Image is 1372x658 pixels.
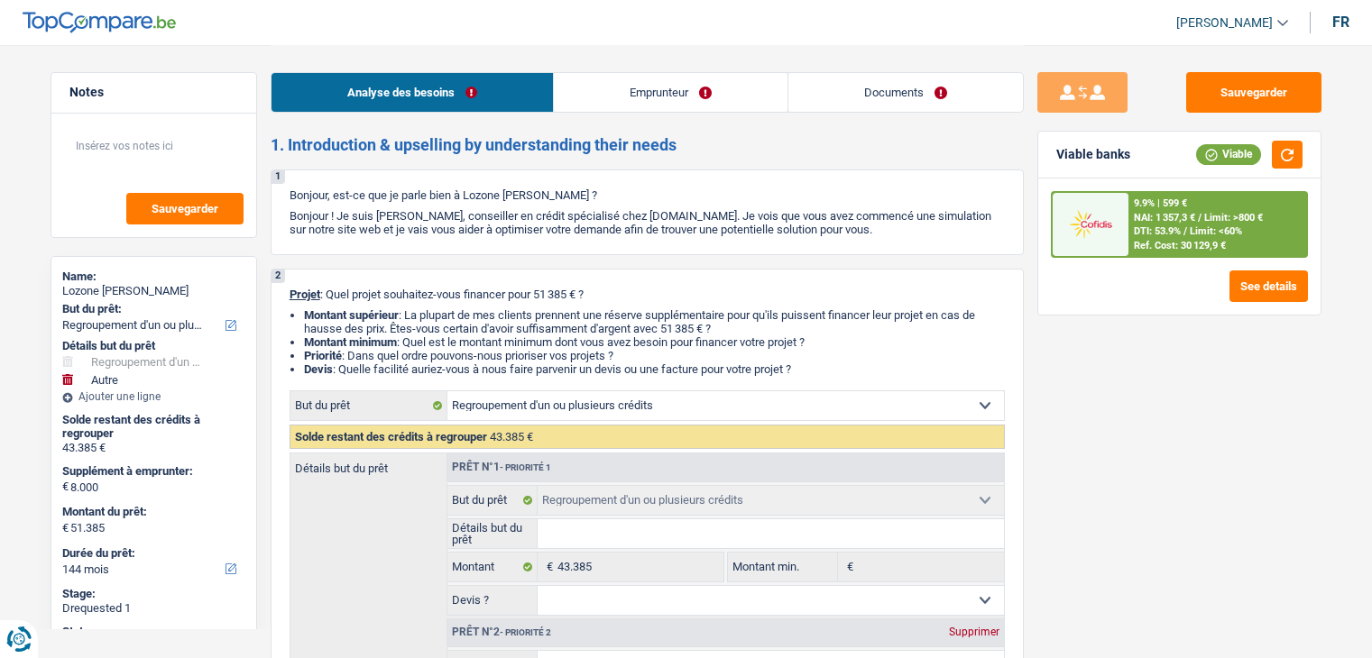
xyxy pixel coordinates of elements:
span: [PERSON_NAME] [1176,15,1273,31]
div: 9.9% | 599 € [1134,197,1187,209]
span: Limit: >800 € [1204,212,1263,224]
strong: Montant minimum [304,335,397,349]
strong: Priorité [304,349,342,362]
div: Détails but du prêt [62,339,245,353]
label: Supplément à emprunter: [62,464,242,479]
a: Documents [788,73,1023,112]
a: Emprunteur [554,73,787,112]
span: / [1198,212,1202,224]
span: € [62,521,69,535]
div: fr [1332,14,1349,31]
span: Devis [304,362,333,376]
div: Status: [62,625,245,639]
button: Sauvegarder [1186,72,1321,113]
label: Montant min. [728,553,838,581]
span: / [1183,225,1187,237]
span: Sauvegarder [152,203,218,215]
div: Ref. Cost: 30 129,9 € [1134,240,1226,251]
span: € [838,553,858,581]
div: Lozone [PERSON_NAME] [62,284,245,298]
div: Drequested 1 [62,601,245,616]
h5: Notes [69,85,238,100]
div: Viable [1196,144,1261,164]
span: Projet [290,288,320,301]
div: Prêt n°1 [447,462,556,473]
span: DTI: 53.9% [1134,225,1181,237]
a: [PERSON_NAME] [1162,8,1288,38]
li: : La plupart de mes clients prennent une réserve supplémentaire pour qu'ils puissent financer leu... [304,308,1005,335]
p: : Quel projet souhaitez-vous financer pour 51 385 € ? [290,288,1005,301]
strong: Montant supérieur [304,308,399,322]
label: Montant [447,553,539,581]
li: : Quel est le montant minimum dont vous avez besoin pour financer votre projet ? [304,335,1005,349]
span: - Priorité 1 [500,462,551,472]
button: See details [1229,270,1308,302]
a: Analyse des besoins [272,73,553,112]
div: Name: [62,270,245,284]
li: : Quelle facilité auriez-vous à nous faire parvenir un devis ou une facture pour votre projet ? [304,362,1005,376]
div: Supprimer [944,626,1004,637]
div: 43.385 € [62,441,245,455]
div: Ajouter une ligne [62,390,245,403]
span: € [538,553,557,581]
p: Bonjour ! Je suis [PERSON_NAME], conseiller en crédit spécialisé chez [DOMAIN_NAME]. Je vois que ... [290,209,1005,236]
div: Viable banks [1056,147,1130,162]
label: Détails but du prêt [290,453,447,474]
p: Bonjour, est-ce que je parle bien à Lozone [PERSON_NAME] ? [290,188,1005,202]
label: Détails but du prêt [447,519,539,548]
span: Solde restant des crédits à regrouper [295,430,487,443]
span: Limit: <60% [1190,225,1242,237]
span: - Priorité 2 [500,627,551,637]
span: NAI: 1 357,3 € [1134,212,1195,224]
span: 43.385 € [490,430,533,443]
div: Solde restant des crédits à regrouper [62,413,245,441]
label: Devis ? [447,586,539,615]
h2: 1. Introduction & upselling by understanding their needs [271,135,1024,155]
label: Montant du prêt: [62,505,242,519]
div: Stage: [62,587,245,601]
div: 1 [272,170,285,184]
img: TopCompare Logo [23,12,176,33]
span: € [62,480,69,494]
div: Prêt n°2 [447,626,556,638]
img: Cofidis [1057,207,1124,241]
label: But du prêt [447,486,539,515]
label: Durée du prêt: [62,546,242,561]
button: Sauvegarder [126,193,244,224]
label: But du prêt [290,391,447,420]
div: 2 [272,270,285,283]
label: But du prêt: [62,302,242,316]
li: : Dans quel ordre pouvons-nous prioriser vos projets ? [304,349,1005,362]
